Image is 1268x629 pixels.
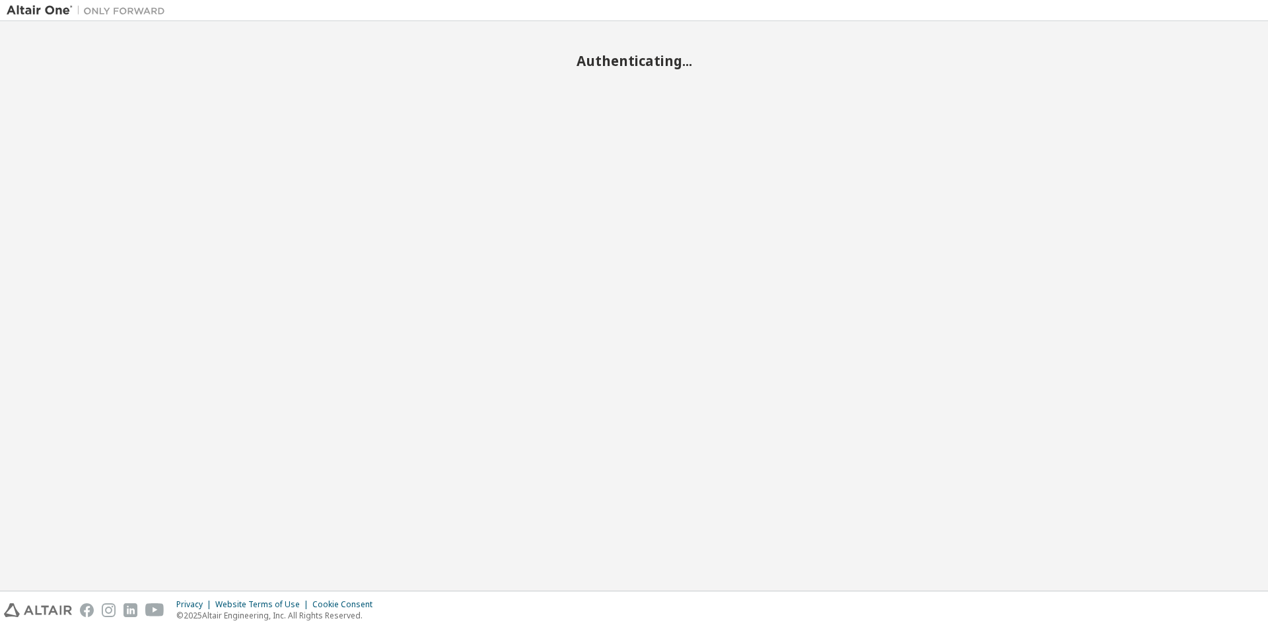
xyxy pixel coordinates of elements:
[80,603,94,617] img: facebook.svg
[7,4,172,17] img: Altair One
[102,603,116,617] img: instagram.svg
[123,603,137,617] img: linkedin.svg
[215,599,312,610] div: Website Terms of Use
[176,610,380,621] p: © 2025 Altair Engineering, Inc. All Rights Reserved.
[176,599,215,610] div: Privacy
[4,603,72,617] img: altair_logo.svg
[312,599,380,610] div: Cookie Consent
[145,603,164,617] img: youtube.svg
[7,52,1261,69] h2: Authenticating...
